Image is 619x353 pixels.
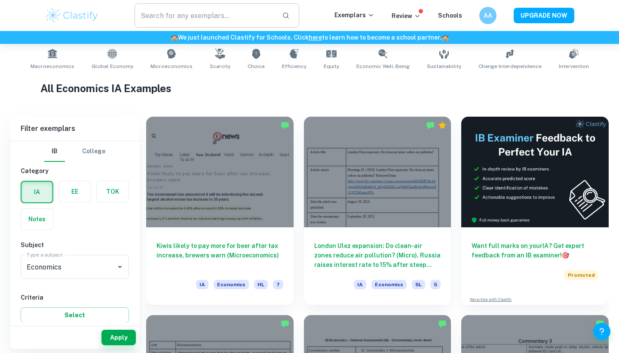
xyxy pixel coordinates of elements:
span: Change Interdependence [478,62,542,70]
button: Notes [21,209,53,229]
span: Macroeconomics [31,62,74,70]
span: HL [254,280,268,289]
span: 🏫 [171,34,178,41]
button: College [82,141,105,162]
a: Want full marks on yourIA? Get expert feedback from an IB examiner!PromotedAdvertise with Clastify [461,117,609,305]
h6: Criteria [21,293,129,302]
button: Apply [101,330,136,345]
h6: Filter exemplars [10,117,139,141]
span: Intervention [559,62,589,70]
span: IA [196,280,208,289]
img: Clastify logo [45,7,99,24]
span: Equity [324,62,339,70]
img: Thumbnail [461,117,609,227]
span: Global Economy [92,62,133,70]
button: UPGRADE NOW [514,8,574,23]
h6: London Ulez expansion: Do clean-air zones reduce air pollution? (Micro), Russia raises interest r... [314,241,441,269]
span: Economics [214,280,249,289]
span: 7 [273,280,283,289]
div: Filter type choice [44,141,105,162]
h6: Want full marks on your IA ? Get expert feedback from an IB examiner! [472,241,598,260]
span: Economic Well-Being [356,62,410,70]
a: Schools [438,12,462,19]
img: Marked [438,319,447,328]
button: IA [21,182,52,202]
a: Kiwis likely to pay more for beer after tax increase, brewers warn (Microeconomics)IAEconomicsHL7 [146,117,294,305]
button: TOK [97,181,129,202]
div: Premium [438,121,447,130]
button: Open [114,261,126,273]
h6: AA [483,11,493,20]
button: EE [59,181,91,202]
p: Review [392,11,421,21]
p: Exemplars [334,10,374,20]
img: Marked [281,121,289,130]
span: Microeconomics [150,62,193,70]
a: Advertise with Clastify [470,297,512,303]
span: SL [412,280,425,289]
h6: We just launched Clastify for Schools. Click to learn how to become a school partner. [2,33,617,42]
span: 🎯 [562,252,569,259]
button: Select [21,307,129,323]
a: London Ulez expansion: Do clean-air zones reduce air pollution? (Micro), Russia raises interest r... [304,117,451,305]
h1: All Economics IA Examples [40,81,579,96]
span: Scarcity [210,62,230,70]
button: Help and Feedback [593,323,610,340]
img: Marked [281,319,289,328]
span: IA [354,280,366,289]
span: Efficiency [282,62,306,70]
h6: Kiwis likely to pay more for beer after tax increase, brewers warn (Microeconomics) [156,241,283,269]
span: Promoted [564,270,598,280]
span: Economics [371,280,407,289]
button: AA [479,7,496,24]
span: Sustainability [427,62,461,70]
span: 5 [430,280,441,289]
span: 🏫 [441,34,449,41]
img: Marked [426,121,435,130]
span: Choice [248,62,265,70]
button: IB [44,141,65,162]
input: Search for any exemplars... [135,3,275,28]
label: Type a subject [27,251,62,258]
img: Marked [596,319,604,328]
h6: Category [21,166,129,176]
a: here [309,34,322,41]
h6: Subject [21,240,129,250]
